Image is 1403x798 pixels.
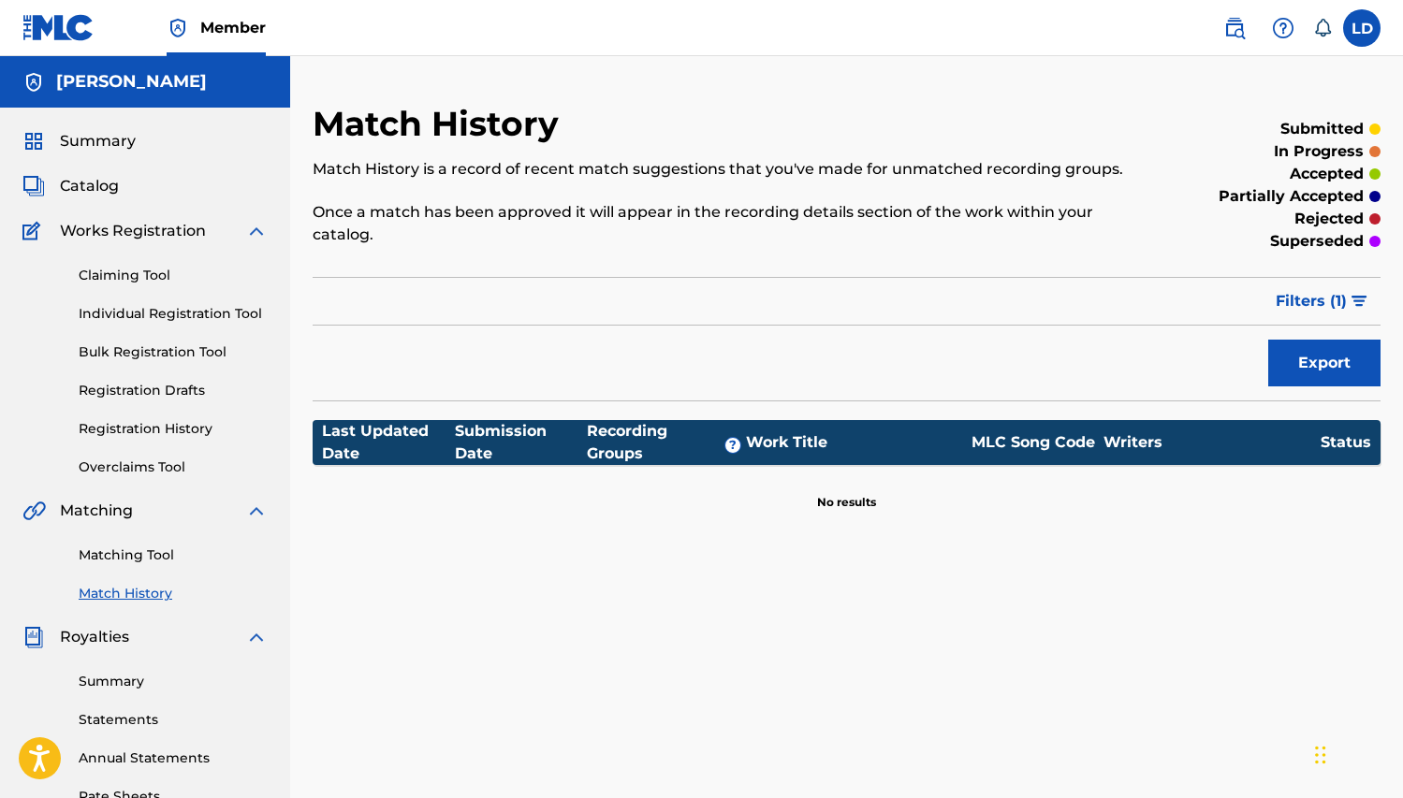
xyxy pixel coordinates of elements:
div: User Menu [1343,9,1381,47]
button: Export [1268,340,1381,386]
span: Filters ( 1 ) [1276,290,1347,312]
img: Catalog [22,175,45,197]
span: Royalties [60,626,129,648]
a: Matching Tool [79,545,268,565]
button: Filters (1) [1264,278,1381,325]
div: MLC Song Code [963,431,1103,454]
div: Writers [1103,431,1321,454]
a: Overclaims Tool [79,457,268,477]
img: MLC Logo [22,14,95,41]
div: Recording Groups [587,420,746,465]
span: Summary [60,130,136,152]
img: Royalties [22,626,45,648]
p: Match History is a record of recent match suggestions that you've made for unmatched recording gr... [313,158,1135,181]
a: Registration History [79,419,268,439]
a: Match History [79,584,268,603]
a: CatalogCatalog [22,175,119,197]
p: submitted [1280,118,1364,140]
div: Submission Date [455,420,588,465]
p: partially accepted [1219,185,1364,208]
img: expand [245,220,268,242]
p: in progress [1274,140,1364,163]
h5: Latisha Debose [56,71,207,93]
div: Work Title [746,431,963,454]
span: Member [200,17,266,38]
img: expand [245,626,268,648]
img: search [1223,17,1246,39]
p: No results [817,472,876,511]
a: Summary [79,672,268,691]
img: Top Rightsholder [167,17,189,39]
iframe: Chat Widget [1309,708,1403,798]
div: Notifications [1313,19,1332,37]
img: filter [1352,296,1367,307]
a: Registration Drafts [79,381,268,400]
p: accepted [1290,163,1364,185]
a: Bulk Registration Tool [79,342,268,362]
div: Last Updated Date [322,420,455,465]
iframe: Resource Center [1351,517,1403,668]
div: Drag [1315,727,1326,783]
p: rejected [1294,208,1364,230]
span: Matching [60,500,133,522]
img: help [1272,17,1294,39]
span: ? [725,438,740,453]
span: Works Registration [60,220,206,242]
p: Once a match has been approved it will appear in the recording details section of the work within... [313,201,1135,246]
div: Status [1321,431,1371,454]
span: Catalog [60,175,119,197]
div: Help [1264,9,1302,47]
a: Claiming Tool [79,266,268,285]
img: Summary [22,130,45,152]
img: expand [245,500,268,522]
a: Individual Registration Tool [79,304,268,324]
img: Matching [22,500,46,522]
img: Accounts [22,71,45,94]
a: SummarySummary [22,130,136,152]
p: superseded [1270,230,1364,253]
a: Statements [79,710,268,730]
a: Public Search [1216,9,1253,47]
img: Works Registration [22,220,47,242]
a: Annual Statements [79,748,268,768]
h2: Match History [313,103,568,145]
